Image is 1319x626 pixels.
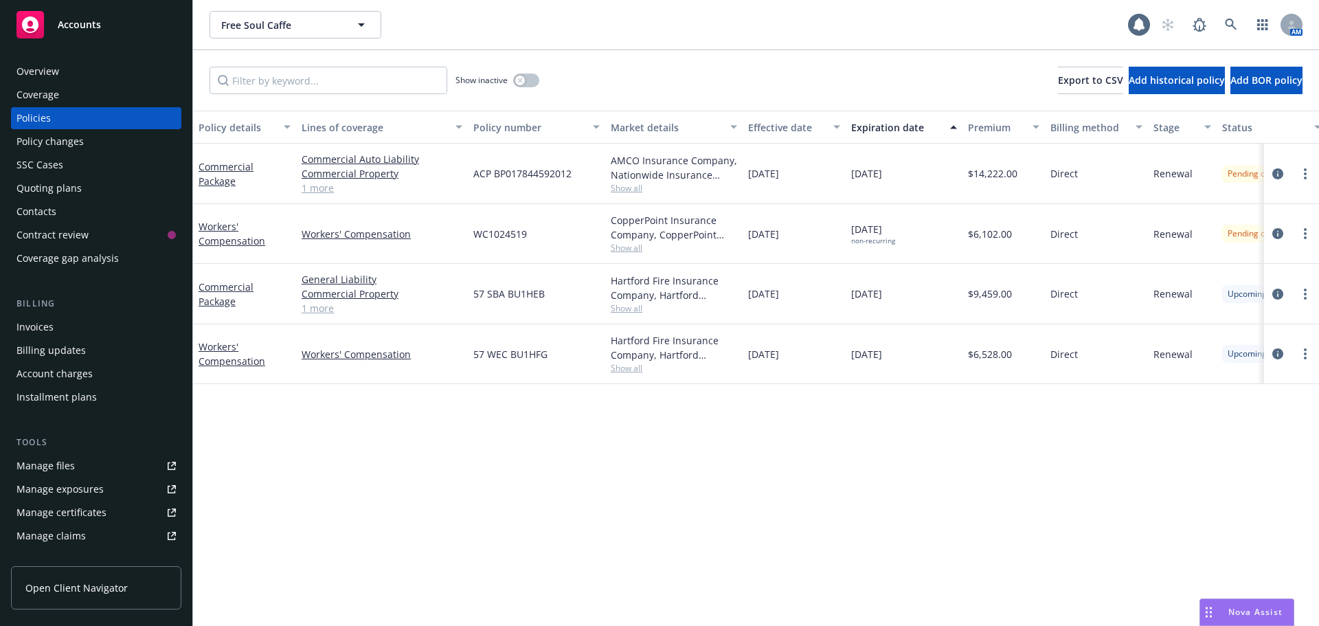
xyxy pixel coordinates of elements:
a: SSC Cases [11,154,181,176]
span: Accounts [58,19,101,30]
a: Commercial Package [199,280,253,308]
a: Commercial Property [302,166,462,181]
span: $6,528.00 [968,347,1012,361]
button: Expiration date [846,111,962,144]
button: Policy number [468,111,605,144]
a: Contacts [11,201,181,223]
div: Contacts [16,201,56,223]
span: $9,459.00 [968,287,1012,301]
a: more [1297,346,1314,362]
a: Manage BORs [11,548,181,570]
a: more [1297,225,1314,242]
a: Workers' Compensation [302,227,462,241]
span: Renewal [1153,166,1193,181]
div: Manage files [16,455,75,477]
div: Manage exposures [16,478,104,500]
div: Installment plans [16,386,97,408]
a: Accounts [11,5,181,44]
span: Show inactive [455,74,508,86]
a: Account charges [11,363,181,385]
button: Nova Assist [1199,599,1294,626]
span: Upcoming [1228,288,1267,300]
span: [DATE] [748,347,779,361]
span: Direct [1050,287,1078,301]
div: CopperPoint Insurance Company, CopperPoint Insurance Companies [611,213,737,242]
a: Commercial Auto Liability [302,152,462,166]
a: Workers' Compensation [199,340,265,368]
a: Commercial Package [199,160,253,188]
a: Manage files [11,455,181,477]
div: Overview [16,60,59,82]
div: Manage claims [16,525,86,547]
span: [DATE] [748,227,779,241]
span: [DATE] [851,347,882,361]
span: Renewal [1153,227,1193,241]
button: Billing method [1045,111,1148,144]
div: Status [1222,120,1306,135]
div: Hartford Fire Insurance Company, Hartford Insurance Group [611,333,737,362]
div: Lines of coverage [302,120,447,135]
a: Policies [11,107,181,129]
span: [DATE] [748,287,779,301]
div: Policy number [473,120,585,135]
div: Expiration date [851,120,942,135]
span: Direct [1050,227,1078,241]
div: Quoting plans [16,177,82,199]
span: ACP BP017844592012 [473,166,572,181]
span: Renewal [1153,347,1193,361]
a: circleInformation [1270,346,1286,362]
span: Add historical policy [1129,74,1225,87]
div: Billing [11,297,181,311]
span: Nova Assist [1228,606,1283,618]
span: Export to CSV [1058,74,1123,87]
div: Effective date [748,120,825,135]
a: Commercial Property [302,287,462,301]
div: SSC Cases [16,154,63,176]
span: WC1024519 [473,227,527,241]
a: Coverage [11,84,181,106]
span: Show all [611,182,737,194]
div: Hartford Fire Insurance Company, Hartford Insurance Group [611,273,737,302]
span: Renewal [1153,287,1193,301]
div: Market details [611,120,722,135]
a: Manage exposures [11,478,181,500]
span: [DATE] [748,166,779,181]
a: more [1297,286,1314,302]
div: Manage BORs [16,548,81,570]
a: Quoting plans [11,177,181,199]
a: 1 more [302,181,462,195]
button: Add historical policy [1129,67,1225,94]
div: Contract review [16,224,89,246]
div: Tools [11,436,181,449]
a: Installment plans [11,386,181,408]
button: Stage [1148,111,1217,144]
span: Show all [611,302,737,314]
span: Free Soul Caffe [221,18,340,32]
span: 57 WEC BU1HFG [473,347,548,361]
div: non-recurring [851,236,895,245]
div: Policy details [199,120,275,135]
button: Effective date [743,111,846,144]
a: Billing updates [11,339,181,361]
button: Free Soul Caffe [210,11,381,38]
div: Policies [16,107,51,129]
a: 1 more [302,301,462,315]
button: Lines of coverage [296,111,468,144]
div: Billing updates [16,339,86,361]
span: [DATE] [851,222,895,245]
span: Open Client Navigator [25,581,128,595]
a: Manage certificates [11,502,181,524]
div: Policy changes [16,131,84,153]
input: Filter by keyword... [210,67,447,94]
div: Billing method [1050,120,1127,135]
div: Manage certificates [16,502,106,524]
span: Direct [1050,347,1078,361]
div: AMCO Insurance Company, Nationwide Insurance Company [611,153,737,182]
span: 57 SBA BU1HEB [473,287,545,301]
a: Report a Bug [1186,11,1213,38]
span: Add BOR policy [1230,74,1303,87]
div: Invoices [16,316,54,338]
span: [DATE] [851,287,882,301]
div: Drag to move [1200,599,1217,625]
a: General Liability [302,272,462,287]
